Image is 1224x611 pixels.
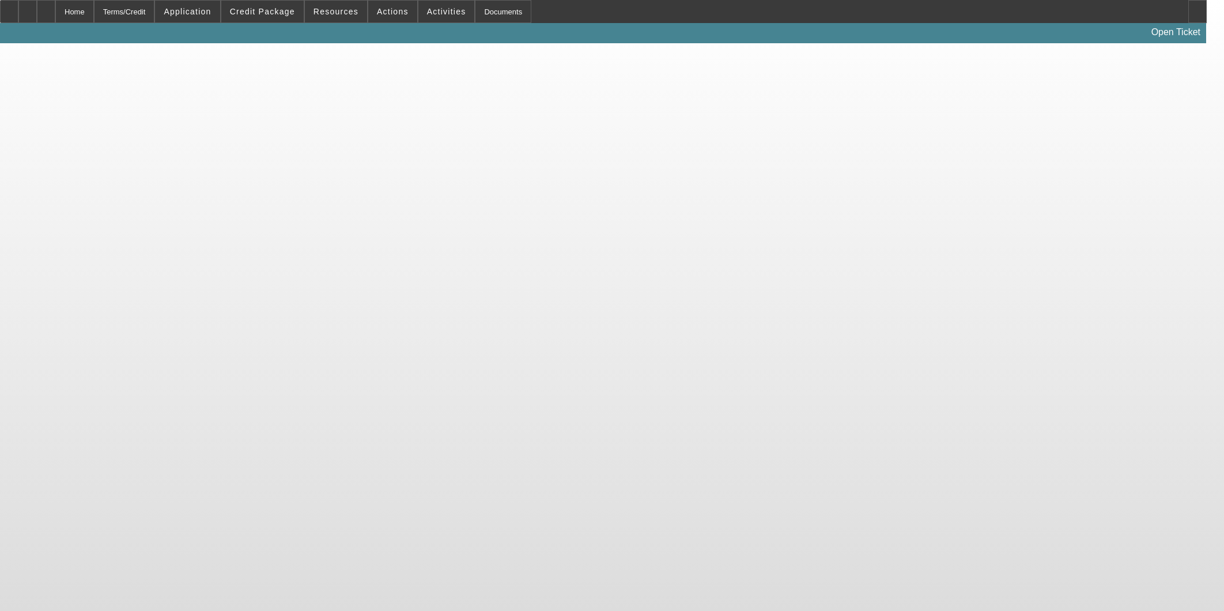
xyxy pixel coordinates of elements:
span: Actions [377,7,409,16]
span: Resources [313,7,358,16]
button: Resources [305,1,367,22]
button: Actions [368,1,417,22]
button: Application [155,1,220,22]
button: Activities [418,1,475,22]
a: Open Ticket [1147,22,1205,42]
span: Activities [427,7,466,16]
button: Credit Package [221,1,304,22]
span: Application [164,7,211,16]
span: Credit Package [230,7,295,16]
